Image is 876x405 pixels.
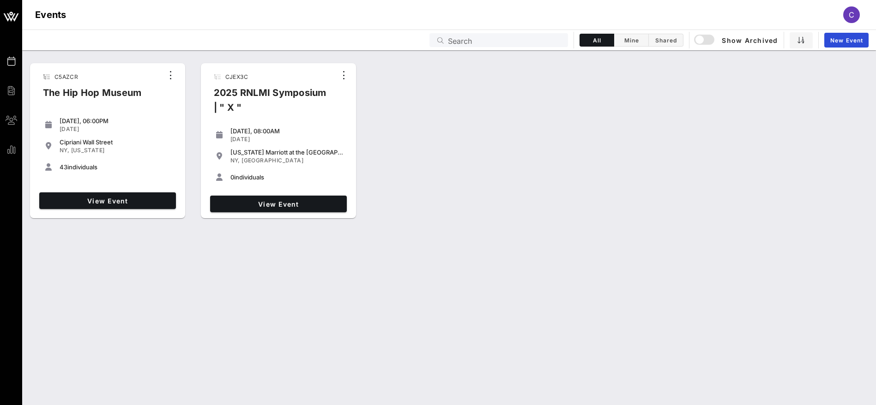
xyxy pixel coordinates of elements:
[620,37,643,44] span: Mine
[824,33,869,48] a: New Event
[614,34,649,47] button: Mine
[36,85,149,107] div: The Hip Hop Museum
[214,200,343,208] span: View Event
[43,197,172,205] span: View Event
[849,10,854,19] span: C
[60,147,69,154] span: NY,
[230,173,234,181] span: 0
[230,149,343,156] div: [US_STATE] Marriott at the [GEOGRAPHIC_DATA]
[60,138,172,146] div: Cipriani Wall Street
[60,163,172,171] div: individuals
[54,73,78,80] span: C5AZCR
[71,147,105,154] span: [US_STATE]
[230,157,240,164] span: NY,
[586,37,608,44] span: All
[654,37,677,44] span: Shared
[230,173,343,181] div: individuals
[225,73,248,80] span: CJEX3C
[649,34,683,47] button: Shared
[60,117,172,125] div: [DATE], 06:00PM
[230,127,343,135] div: [DATE], 08:00AM
[39,192,176,209] a: View Event
[35,7,66,22] h1: Events
[830,37,863,44] span: New Event
[60,163,67,171] span: 43
[695,32,778,48] button: Show Archived
[230,136,343,143] div: [DATE]
[695,35,778,46] span: Show Archived
[843,6,860,23] div: C
[60,125,172,133] div: [DATE]
[242,157,303,164] span: [GEOGRAPHIC_DATA]
[580,34,614,47] button: All
[210,196,347,212] a: View Event
[206,85,337,122] div: 2025 RNLMI Symposium | " X "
